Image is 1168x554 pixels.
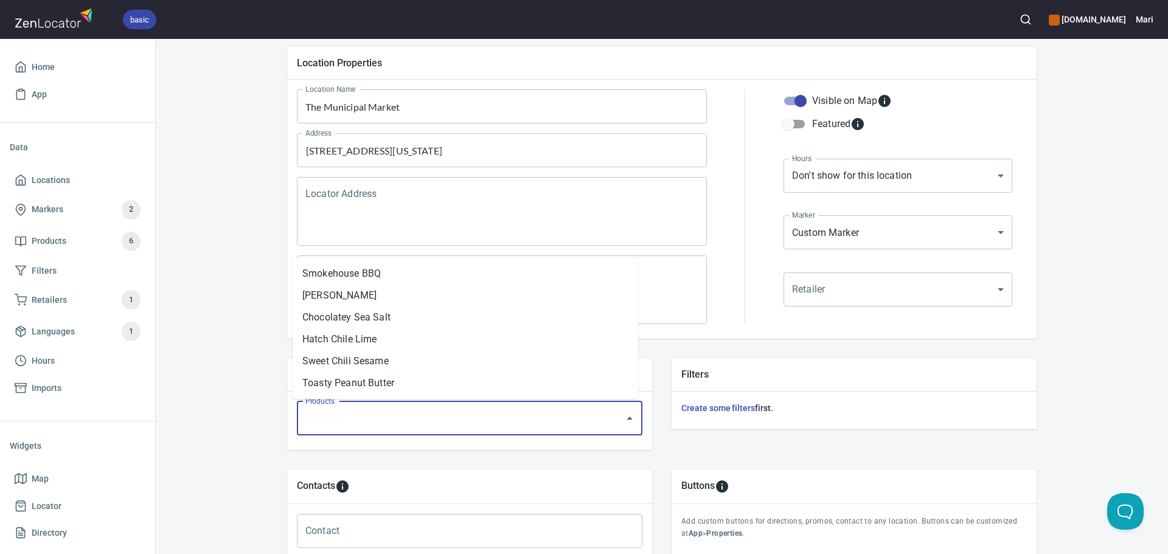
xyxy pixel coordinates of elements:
li: Smokehouse BBQ [293,263,638,285]
div: Custom Marker [784,215,1012,249]
h5: Filters [681,368,1027,381]
button: Close [621,410,638,427]
a: Languages1 [10,316,145,347]
span: Retailers [32,293,67,308]
span: Map [32,471,49,486]
a: Home [10,54,145,81]
svg: To add custom buttons for locations, please go to Apps > Properties > Buttons. [715,479,729,494]
a: Products6 [10,226,145,257]
a: Retailers1 [10,284,145,316]
h5: Buttons [681,479,715,494]
a: Map [10,465,145,493]
li: Toasty Peanut Butter [293,372,638,394]
a: Locations [10,167,145,194]
a: Hours [10,347,145,375]
a: Markers2 [10,194,145,226]
svg: Whether the location is visible on the map. [877,94,892,108]
svg: Featured locations are moved to the top of the search results list. [850,117,865,131]
div: Don't show for this location [784,159,1012,193]
span: Filters [32,263,57,279]
li: Sweet Chili Sesame [293,350,638,372]
a: Imports [10,375,145,402]
span: Directory [32,525,67,541]
li: Widgets [10,431,145,460]
input: Products [302,407,603,430]
span: Hours [32,353,55,369]
span: App [32,87,47,102]
h6: Mari [1136,13,1153,26]
a: App [10,81,145,108]
h5: Location Properties [297,57,1027,69]
button: color-CE600E [1049,15,1060,26]
button: Search [1012,6,1039,33]
h6: first. [681,401,1027,415]
a: Locator [10,493,145,520]
span: Home [32,60,55,75]
div: ​ [784,272,1012,306]
span: Locator [32,499,61,514]
span: Languages [32,324,75,339]
img: zenlocator [15,5,96,31]
span: Imports [32,381,61,396]
h5: Contacts [297,479,335,494]
div: Manage your apps [1049,6,1126,33]
iframe: Help Scout Beacon - Open [1107,493,1144,530]
span: basic [123,13,156,26]
div: Featured [812,117,865,131]
div: Visible on Map [812,94,892,108]
svg: To add custom contact information for locations, please go to Apps > Properties > Contacts. [335,479,350,494]
li: [PERSON_NAME] [293,285,638,306]
span: 1 [122,293,141,307]
b: App [689,529,703,538]
span: 6 [122,234,141,248]
span: 2 [122,203,141,216]
span: Markers [32,202,63,217]
a: Create some filters [681,403,755,413]
span: 1 [122,325,141,339]
h6: [DOMAIN_NAME] [1049,13,1126,26]
span: Locations [32,173,70,188]
div: basic [123,10,156,29]
button: Mari [1136,6,1153,33]
b: Properties [706,529,742,538]
a: Directory [10,519,145,547]
a: Filters [10,257,145,285]
span: Products [32,234,66,249]
p: Add custom buttons for directions, promos, contact to any location. Buttons can be customized at > . [681,516,1027,540]
li: Hatch Chile Lime [293,328,638,350]
li: Data [10,133,145,162]
li: Chocolatey Sea Salt [293,306,638,328]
